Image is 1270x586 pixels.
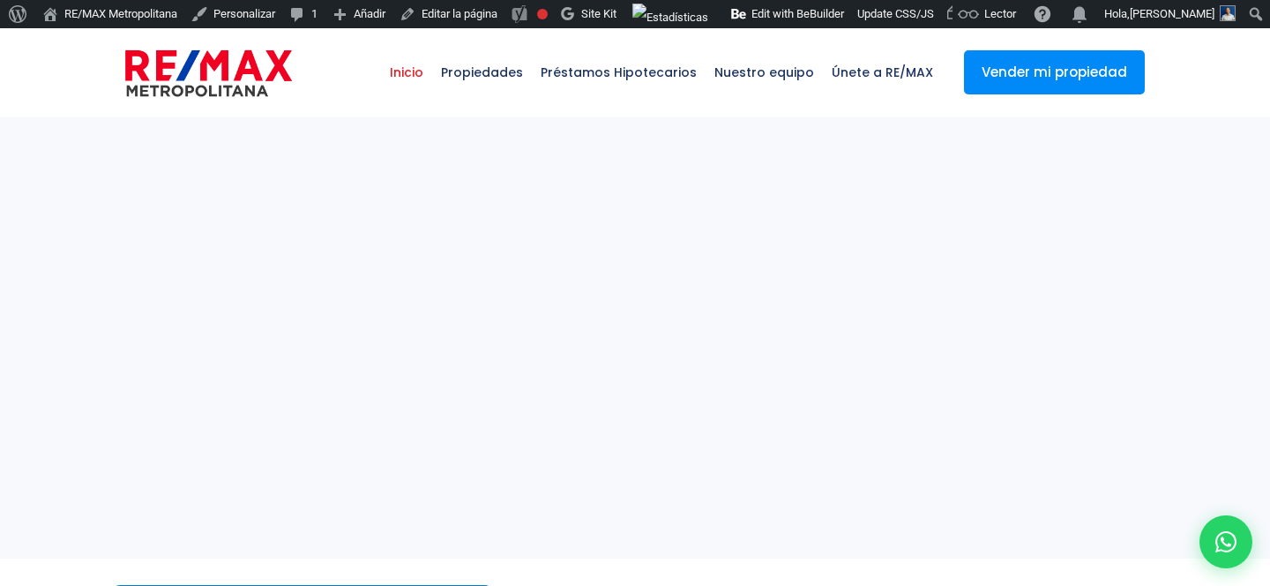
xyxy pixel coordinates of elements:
[1130,7,1214,20] span: [PERSON_NAME]
[381,46,432,99] span: Inicio
[706,28,823,116] a: Nuestro equipo
[964,50,1145,94] a: Vender mi propiedad
[432,28,532,116] a: Propiedades
[706,46,823,99] span: Nuestro equipo
[632,4,708,32] img: Visitas de 48 horas. Haz clic para ver más estadísticas del sitio.
[581,7,616,20] span: Site Kit
[532,28,706,116] a: Préstamos Hipotecarios
[537,9,548,19] div: Frase clave objetivo no establecida
[125,28,292,116] a: RE/MAX Metropolitana
[381,28,432,116] a: Inicio
[125,47,292,100] img: remax-metropolitana-logo
[823,46,942,99] span: Únete a RE/MAX
[432,46,532,99] span: Propiedades
[532,46,706,99] span: Préstamos Hipotecarios
[823,28,942,116] a: Únete a RE/MAX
